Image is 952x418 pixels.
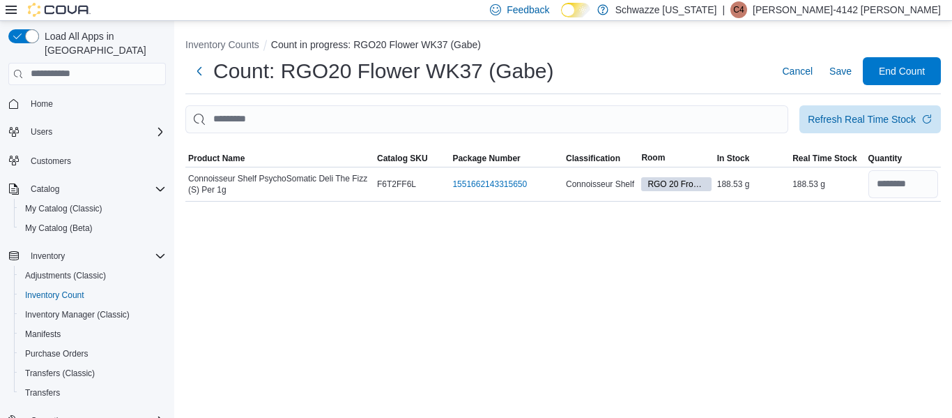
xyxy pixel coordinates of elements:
[753,1,941,18] p: [PERSON_NAME]-4142 [PERSON_NAME]
[185,57,213,85] button: Next
[452,179,527,190] a: 1551662143315650
[271,39,481,50] button: Count in progress: RGO20 Flower WK37 (Gabe)
[730,1,747,18] div: Cindy-4142 Aguilar
[20,220,166,237] span: My Catalog (Beta)
[647,178,705,191] span: RGO 20 Front Room
[31,156,71,167] span: Customers
[641,152,665,163] span: Room
[20,220,98,237] a: My Catalog (Beta)
[25,181,65,197] button: Catalog
[714,176,790,193] div: 188.53 g
[3,94,171,114] button: Home
[450,150,563,167] button: Package Number
[185,38,941,54] nav: An example of EuiBreadcrumbs
[20,306,135,323] a: Inventory Manager (Classic)
[25,270,106,281] span: Adjustments (Classic)
[185,39,259,50] button: Inventory Counts
[25,124,58,140] button: Users
[20,267,112,284] a: Adjustments (Classic)
[25,348,89,359] span: Purchase Orders
[14,266,171,285] button: Adjustments (Classic)
[25,151,166,169] span: Customers
[25,248,70,264] button: Inventory
[14,199,171,218] button: My Catalog (Classic)
[25,153,77,170] a: Customers
[14,305,171,324] button: Inventory Manager (Classic)
[561,3,590,17] input: Dark Mode
[31,126,52,137] span: Users
[31,98,53,110] span: Home
[25,387,60,398] span: Transfers
[25,329,61,340] span: Manifests
[722,1,725,18] p: |
[28,3,91,17] img: Cova
[14,285,171,305] button: Inventory Count
[714,150,790,167] button: In Stock
[20,326,166,343] span: Manifests
[20,306,166,323] span: Inventory Manager (Classic)
[866,150,941,167] button: Quantity
[3,246,171,266] button: Inventory
[829,64,852,78] span: Save
[3,150,171,170] button: Customers
[561,17,562,18] span: Dark Mode
[3,122,171,142] button: Users
[20,200,108,217] a: My Catalog (Classic)
[25,248,166,264] span: Inventory
[20,385,66,401] a: Transfers
[790,150,865,167] button: Real Time Stock
[39,29,166,57] span: Load All Apps in [GEOGRAPHIC_DATA]
[25,223,93,234] span: My Catalog (Beta)
[25,309,130,320] span: Inventory Manager (Classic)
[31,184,59,195] span: Catalog
[31,251,65,262] span: Inventory
[3,179,171,199] button: Catalog
[776,57,818,85] button: Cancel
[733,1,744,18] span: C4
[25,368,95,379] span: Transfers (Classic)
[824,57,857,85] button: Save
[14,324,171,344] button: Manifests
[185,105,788,133] input: This is a search bar. After typing your query, hit enter to filter the results lower in the page.
[808,112,916,126] div: Refresh Real Time Stock
[25,181,166,197] span: Catalog
[879,64,925,78] span: End Count
[782,64,813,78] span: Cancel
[615,1,717,18] p: Schwazze [US_STATE]
[20,287,166,304] span: Inventory Count
[566,153,620,164] span: Classification
[20,200,166,217] span: My Catalog (Classic)
[14,364,171,383] button: Transfers (Classic)
[566,179,634,190] span: Connoisseur Shelf
[863,57,941,85] button: End Count
[20,267,166,284] span: Adjustments (Classic)
[20,326,66,343] a: Manifests
[14,383,171,403] button: Transfers
[25,124,166,140] span: Users
[20,345,166,362] span: Purchase Orders
[213,57,554,85] h1: Count: RGO20 Flower WK37 (Gabe)
[25,96,59,112] a: Home
[188,153,245,164] span: Product Name
[14,218,171,238] button: My Catalog (Beta)
[452,153,520,164] span: Package Number
[790,176,865,193] div: 188.53 g
[717,153,750,164] span: In Stock
[25,95,166,112] span: Home
[20,385,166,401] span: Transfers
[377,179,416,190] span: F6T2FF6L
[792,153,857,164] span: Real Time Stock
[185,150,374,167] button: Product Name
[188,173,371,195] span: Connoisseur Shelf PsychoSomatic Deli The Fizz (S) Per 1g
[507,3,549,17] span: Feedback
[25,290,84,301] span: Inventory Count
[20,365,166,382] span: Transfers (Classic)
[377,153,428,164] span: Catalog SKU
[20,345,94,362] a: Purchase Orders
[14,344,171,364] button: Purchase Orders
[563,150,638,167] button: Classification
[868,153,903,164] span: Quantity
[20,365,100,382] a: Transfers (Classic)
[641,177,711,191] span: RGO 20 Front Room
[799,105,941,133] button: Refresh Real Time Stock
